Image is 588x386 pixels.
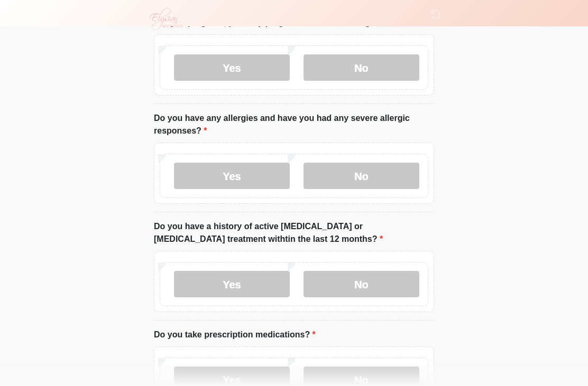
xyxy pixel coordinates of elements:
[174,163,290,189] label: Yes
[304,163,419,189] label: No
[174,54,290,81] label: Yes
[154,112,434,137] label: Do you have any allergies and have you had any severe allergic responses?
[154,220,434,246] label: Do you have a history of active [MEDICAL_DATA] or [MEDICAL_DATA] treatment withtin the last 12 mo...
[174,271,290,297] label: Yes
[143,8,188,30] img: Elysian Aesthetics Logo
[154,328,316,341] label: Do you take prescription medications?
[304,54,419,81] label: No
[304,271,419,297] label: No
